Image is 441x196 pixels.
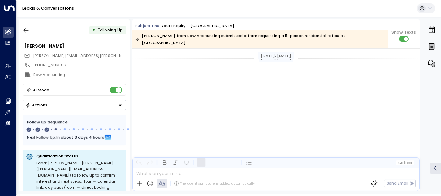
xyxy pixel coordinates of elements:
div: AI Mode [33,87,49,93]
span: Subject Line: [135,23,161,28]
div: [PHONE_NUMBER] [33,62,126,68]
button: Actions [23,100,126,110]
div: Follow Up Sequence [27,119,121,125]
button: Cc|Bcc [396,160,414,165]
span: In about 3 days 4 hours [56,133,104,141]
div: Your enquiry - [GEOGRAPHIC_DATA] [161,23,234,29]
div: [PERSON_NAME] from Raw Accounting submitted a form requesting a 5-person residential office at [G... [135,32,384,46]
span: Show Texts [391,29,416,35]
div: Lead: [PERSON_NAME]. [PERSON_NAME] ([PERSON_NAME][EMAIL_ADDRESS][DOMAIN_NAME]) to follow up to co... [36,160,122,191]
button: Redo [146,158,154,167]
span: | [404,161,405,165]
div: Button group with a nested menu [23,100,126,110]
div: [PERSON_NAME] [24,43,126,49]
p: Qualification Status [36,153,122,159]
div: • [92,25,95,35]
span: [PERSON_NAME][EMAIL_ADDRESS][PERSON_NAME][DOMAIN_NAME] [33,53,164,58]
div: The agent signature is added automatically [174,181,255,186]
div: Actions [26,103,47,107]
span: luke.fletcher@rawaccounting.co.uk [33,53,126,59]
a: Leads & Conversations [22,5,74,11]
div: Next Follow Up: [27,133,121,141]
span: Cc Bcc [398,161,412,165]
button: Undo [135,158,143,167]
span: Following Up [98,27,122,33]
div: Raw Accounting [33,72,126,78]
div: [DATE], [DATE] [258,52,294,59]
